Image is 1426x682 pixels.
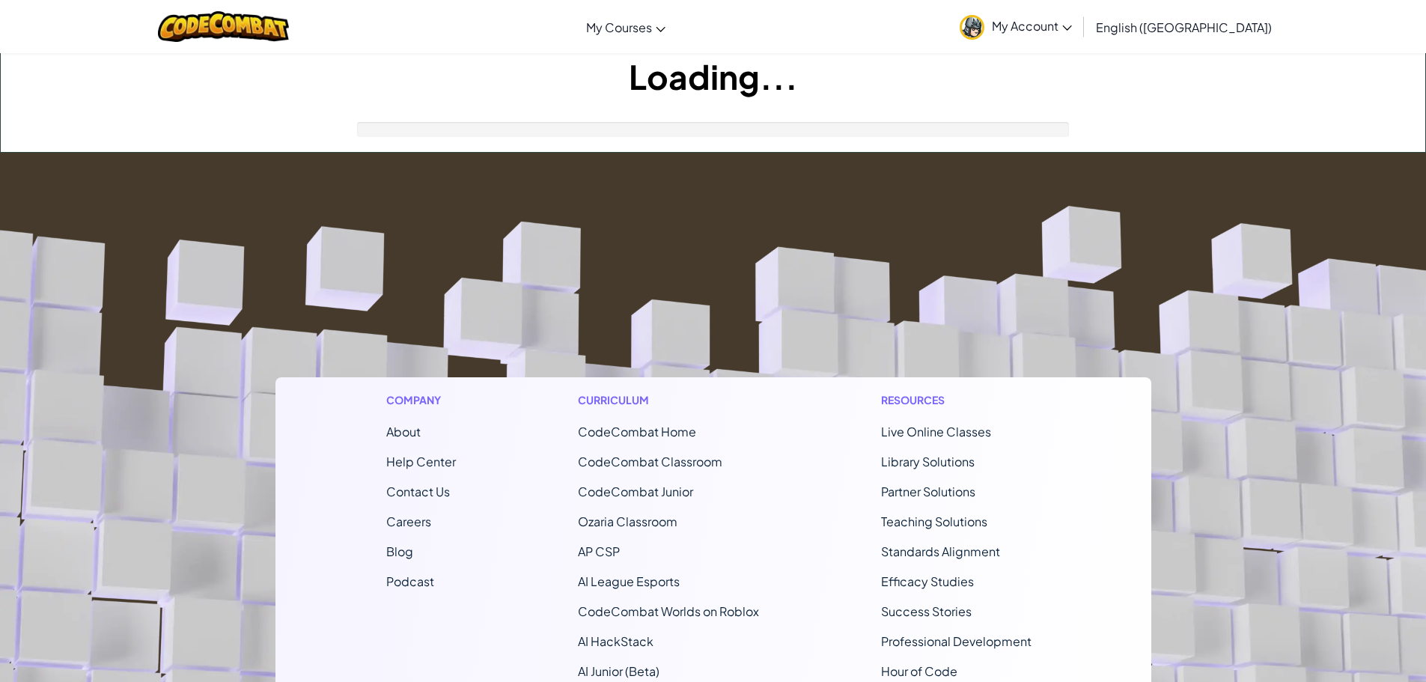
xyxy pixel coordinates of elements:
[578,514,677,529] a: Ozaria Classroom
[881,454,975,469] a: Library Solutions
[578,573,680,589] a: AI League Esports
[881,633,1032,649] a: Professional Development
[881,484,975,499] a: Partner Solutions
[1,53,1425,100] h1: Loading...
[578,484,693,499] a: CodeCombat Junior
[586,19,652,35] span: My Courses
[578,603,759,619] a: CodeCombat Worlds on Roblox
[992,18,1072,34] span: My Account
[960,15,984,40] img: avatar
[578,392,759,408] h1: Curriculum
[386,573,434,589] a: Podcast
[1088,7,1279,47] a: English ([GEOGRAPHIC_DATA])
[881,573,974,589] a: Efficacy Studies
[578,633,653,649] a: AI HackStack
[578,663,659,679] a: AI Junior (Beta)
[881,663,957,679] a: Hour of Code
[158,11,289,42] img: CodeCombat logo
[1096,19,1272,35] span: English ([GEOGRAPHIC_DATA])
[881,603,972,619] a: Success Stories
[386,392,456,408] h1: Company
[386,454,456,469] a: Help Center
[881,544,1000,559] a: Standards Alignment
[386,514,431,529] a: Careers
[881,392,1040,408] h1: Resources
[881,424,991,439] a: Live Online Classes
[579,7,673,47] a: My Courses
[386,544,413,559] a: Blog
[578,424,696,439] span: CodeCombat Home
[386,424,421,439] a: About
[578,544,620,559] a: AP CSP
[578,454,722,469] a: CodeCombat Classroom
[386,484,450,499] span: Contact Us
[952,3,1079,50] a: My Account
[881,514,987,529] a: Teaching Solutions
